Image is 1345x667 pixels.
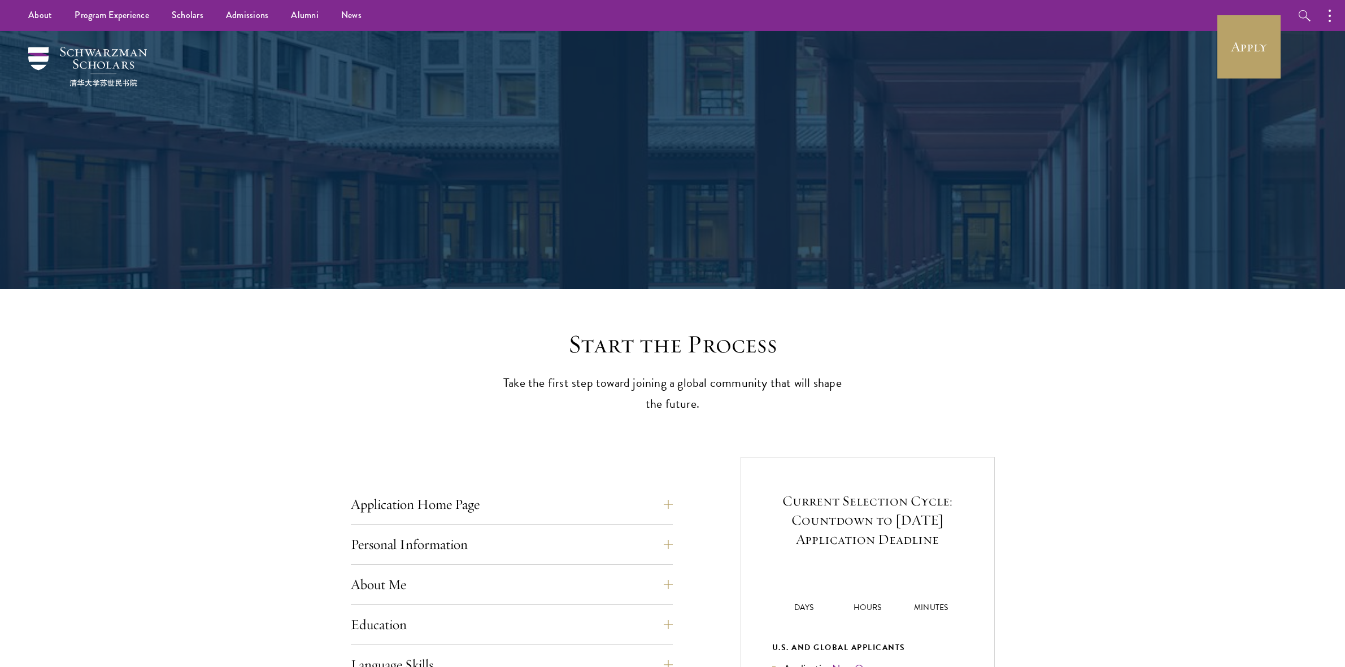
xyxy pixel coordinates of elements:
button: Education [351,611,673,638]
button: Personal Information [351,531,673,558]
h2: Start the Process [498,329,848,360]
div: U.S. and Global Applicants [772,640,963,655]
button: About Me [351,571,673,598]
p: Minutes [899,601,963,613]
img: Schwarzman Scholars [28,47,147,86]
a: Apply [1217,15,1281,79]
p: Days [772,601,836,613]
h5: Current Selection Cycle: Countdown to [DATE] Application Deadline [772,491,963,549]
button: Application Home Page [351,491,673,518]
p: Take the first step toward joining a global community that will shape the future. [498,373,848,415]
p: Hours [835,601,899,613]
